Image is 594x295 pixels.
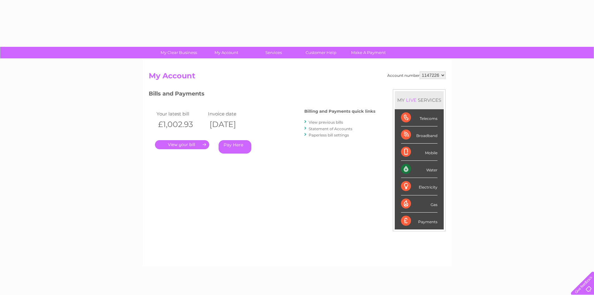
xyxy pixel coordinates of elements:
div: LIVE [405,97,418,103]
div: Gas [401,195,437,213]
a: View previous bills [309,120,343,125]
a: Customer Help [295,47,347,58]
div: MY SERVICES [395,91,444,109]
a: . [155,140,209,149]
a: Make A Payment [343,47,394,58]
a: Statement of Accounts [309,126,352,131]
td: Your latest bill [155,110,206,118]
a: Services [248,47,299,58]
th: [DATE] [206,118,258,131]
div: Telecoms [401,109,437,126]
div: Water [401,161,437,178]
h4: Billing and Payments quick links [304,109,375,114]
div: Payments [401,213,437,229]
a: My Clear Business [153,47,205,58]
div: Mobile [401,144,437,161]
a: Pay Here [219,140,251,154]
div: Electricity [401,178,437,195]
a: My Account [200,47,252,58]
h2: My Account [149,71,446,83]
div: Account number [387,71,446,79]
h3: Bills and Payments [149,89,375,100]
td: Invoice date [206,110,258,118]
th: £1,002.93 [155,118,206,131]
div: Broadband [401,126,437,144]
a: Paperless bill settings [309,133,349,137]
